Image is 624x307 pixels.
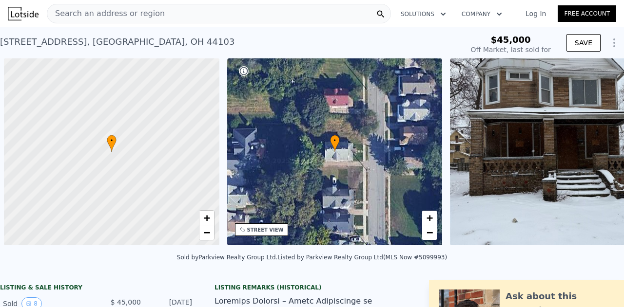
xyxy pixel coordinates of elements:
a: Free Account [558,5,616,22]
span: + [203,212,210,224]
span: $ 45,000 [111,298,141,306]
div: • [330,135,340,152]
div: Sold by Parkview Realty Group Ltd . [177,254,278,261]
span: − [203,226,210,238]
div: Off Market, last sold for [471,45,551,54]
span: + [427,212,433,224]
div: STREET VIEW [247,226,284,234]
div: Listed by Parkview Realty Group Ltd (MLS Now #5099993) [277,254,447,261]
span: • [330,136,340,145]
span: Search an address or region [47,8,165,19]
span: $45,000 [491,35,531,45]
a: Zoom out [199,225,214,240]
a: Zoom in [422,211,437,225]
img: Lotside [8,7,39,20]
button: SAVE [566,34,601,52]
button: Show Options [604,33,624,53]
a: Log In [514,9,558,18]
button: Company [454,5,510,23]
div: • [107,135,117,152]
a: Zoom out [422,225,437,240]
span: • [107,136,117,145]
button: Solutions [393,5,454,23]
div: Listing Remarks (Historical) [214,284,409,291]
a: Zoom in [199,211,214,225]
span: − [427,226,433,238]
